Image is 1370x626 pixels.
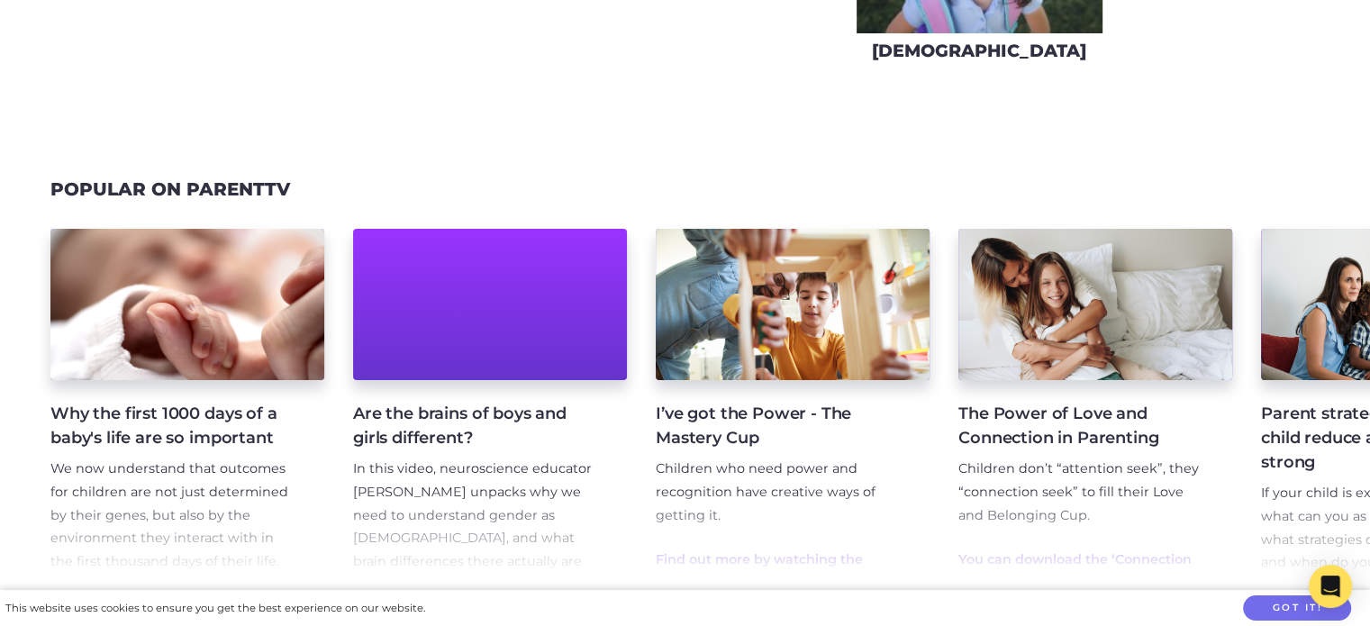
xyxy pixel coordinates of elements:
h3: [DEMOGRAPHIC_DATA] [872,41,1086,61]
p: Children don’t “attention seek”, they “connection seek” to fill their Love and Belonging Cup. [958,458,1203,528]
a: Are the brains of boys and girls different? In this video, neuroscience educator [PERSON_NAME] un... [353,229,627,575]
button: Got it! [1243,595,1351,621]
h4: The Power of Love and Connection in Parenting [958,402,1203,450]
a: Find out more by watching the ‘Guiding Behaviour with the Phoenix Cups’ course here. [656,551,863,614]
a: I’ve got the Power - The Mastery Cup Children who need power and recognition have creative ways o... [656,229,930,575]
p: Children who need power and recognition have creative ways of getting it. [656,458,901,528]
a: You can download the ‘Connection Plan’ Sandi mentioned here. [958,551,1192,591]
a: Why the first 1000 days of a baby's life are so important We now understand that outcomes for chi... [50,229,324,575]
h4: I’ve got the Power - The Mastery Cup [656,402,901,450]
h3: Popular on ParentTV [50,178,290,200]
a: The Power of Love and Connection in Parenting Children don’t “attention seek”, they “connection s... [958,229,1232,575]
div: Open Intercom Messenger [1309,565,1352,608]
div: This website uses cookies to ensure you get the best experience on our website. [5,599,425,618]
h4: Why the first 1000 days of a baby's life are so important [50,402,295,450]
span: In this video, neuroscience educator [PERSON_NAME] unpacks why we need to understand gender as [D... [353,460,598,617]
h4: Are the brains of boys and girls different? [353,402,598,450]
